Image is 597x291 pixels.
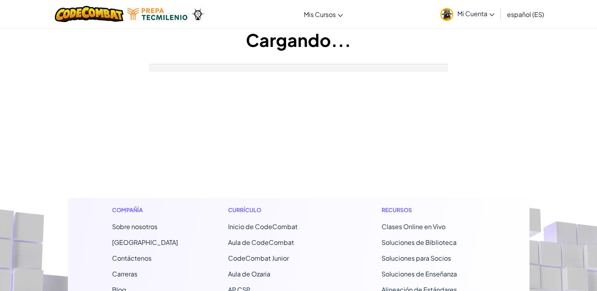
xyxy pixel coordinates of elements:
a: Clases Online en Vivo [382,222,445,231]
img: avatar [440,8,453,21]
h1: Compañía [112,206,178,214]
h1: Recursos [382,206,485,214]
a: Mis Cursos [300,4,347,25]
a: Soluciones para Socios [382,254,451,262]
a: español (ES) [503,4,548,25]
a: Mi Cuenta [436,2,498,26]
img: Ozaria [191,8,204,20]
img: CodeCombat logo [55,6,124,22]
a: Aula de Ozaria [228,270,270,278]
span: Mis Cursos [304,10,336,19]
a: Aula de CodeCombat [228,238,294,246]
a: Carreras [112,270,137,278]
a: Soluciones de Enseñanza [382,270,457,278]
span: español (ES) [507,10,544,19]
span: Mi Cuenta [457,9,494,18]
h1: Currículo [228,206,332,214]
a: Sobre nosotros [112,222,157,231]
a: CodeCombat Junior [228,254,289,262]
a: [GEOGRAPHIC_DATA] [112,238,178,246]
span: Contáctenos [112,254,152,262]
img: Tecmilenio logo [127,8,187,20]
span: Inicio de CodeCombat [228,222,298,231]
a: Soluciones de Biblioteca [382,238,457,246]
